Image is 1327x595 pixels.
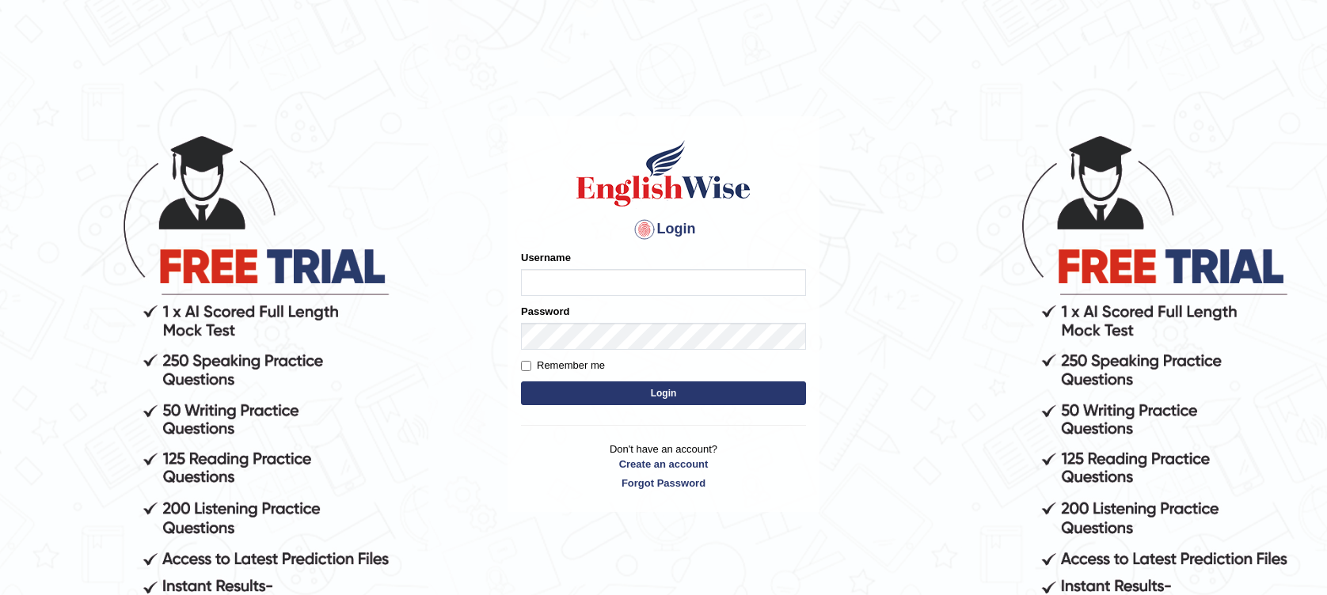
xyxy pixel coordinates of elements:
[521,442,806,491] p: Don't have an account?
[521,217,806,242] h4: Login
[521,304,569,319] label: Password
[521,476,806,491] a: Forgot Password
[573,138,754,209] img: Logo of English Wise sign in for intelligent practice with AI
[521,457,806,472] a: Create an account
[521,361,531,371] input: Remember me
[521,250,571,265] label: Username
[521,358,605,373] label: Remember me
[521,381,806,405] button: Login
